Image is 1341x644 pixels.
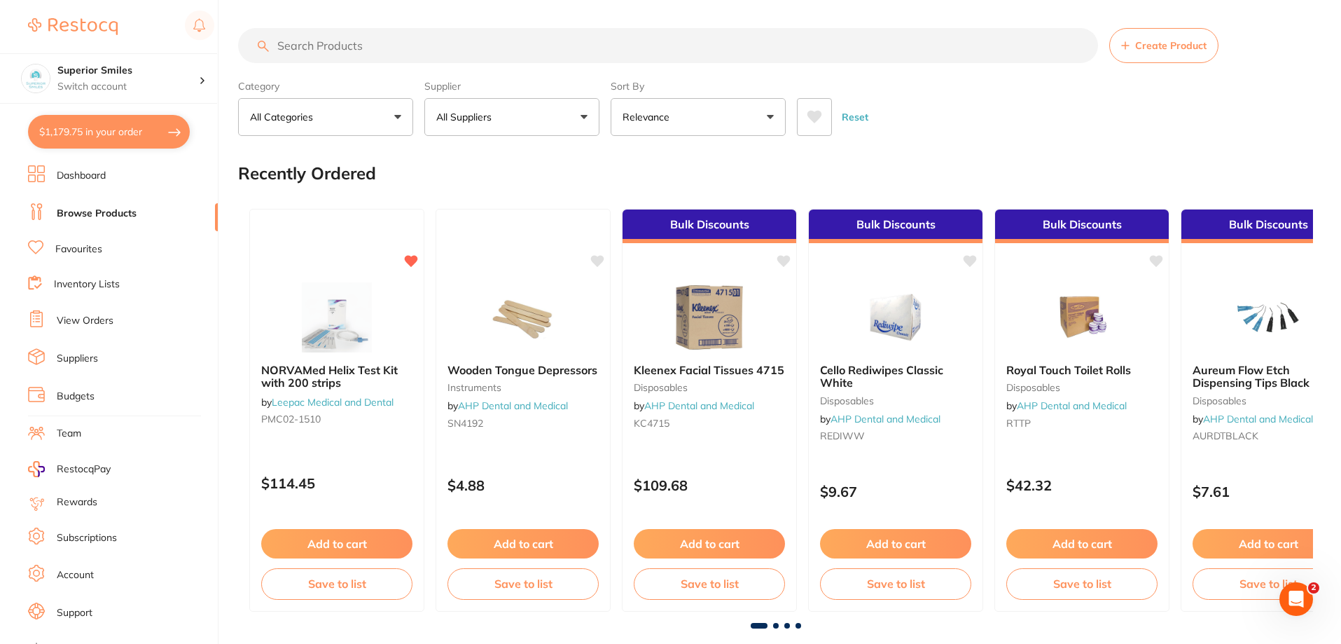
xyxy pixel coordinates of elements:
img: Restocq Logo [28,18,118,35]
a: AHP Dental and Medical [1203,413,1313,425]
a: View Orders [57,314,113,328]
span: by [261,396,394,409]
b: Royal Touch Toilet Rolls [1006,364,1158,376]
button: Save to list [634,568,785,599]
img: Kleenex Facial Tissues 4715 [664,282,755,352]
p: $4.88 [447,477,599,493]
button: All Suppliers [424,98,599,136]
small: REDIWW [820,430,971,441]
button: Add to cart [447,529,599,559]
img: NORVAMed Helix Test Kit with 200 strips [291,282,382,352]
input: Search Products [238,28,1098,63]
small: RTTP [1006,418,1158,429]
a: Leepac Medical and Dental [272,396,394,409]
small: KC4715 [634,418,785,429]
span: 2 [1308,582,1319,594]
p: $42.32 [1006,477,1158,493]
button: Save to list [820,568,971,599]
a: AHP Dental and Medical [831,413,940,425]
a: Inventory Lists [54,278,120,292]
iframe: Intercom live chat [1279,582,1313,616]
span: Create Product [1135,40,1207,51]
p: $114.45 [261,475,412,491]
small: PMC02-1510 [261,413,412,425]
img: Aureum Flow Etch Dispensing Tips Black [1223,282,1314,352]
img: RestocqPay [28,461,45,477]
label: Category [238,80,413,93]
p: $9.67 [820,484,971,500]
button: Add to cart [820,529,971,559]
a: AHP Dental and Medical [458,399,568,412]
p: $109.68 [634,477,785,493]
div: Bulk Discounts [623,210,796,243]
button: Relevance [611,98,786,136]
b: NORVAMed Helix Test Kit with 200 strips [261,364,412,390]
span: by [820,413,940,425]
a: Restocq Logo [28,11,118,43]
small: disposables [1006,382,1158,393]
a: AHP Dental and Medical [1017,399,1127,412]
b: Cello Rediwipes Classic White [820,364,971,390]
a: Suppliers [57,352,98,366]
button: Add to cart [634,529,785,559]
p: Relevance [623,110,675,124]
b: Wooden Tongue Depressors [447,364,599,376]
img: Superior Smiles [22,64,50,93]
img: Royal Touch Toilet Rolls [1036,282,1127,352]
div: Bulk Discounts [995,210,1169,243]
a: AHP Dental and Medical [644,399,754,412]
button: Reset [838,98,873,136]
button: Create Product [1109,28,1218,63]
a: Team [57,427,81,441]
span: by [1006,399,1127,412]
button: Add to cart [1006,529,1158,559]
small: disposables [634,382,785,393]
a: Favourites [55,242,102,256]
button: $1,179.75 in your order [28,115,190,149]
p: Switch account [57,80,199,94]
p: All Categories [250,110,319,124]
span: RestocqPay [57,463,111,477]
b: Kleenex Facial Tissues 4715 [634,364,785,376]
a: Budgets [57,390,95,404]
button: Add to cart [261,529,412,559]
h2: Recently Ordered [238,164,376,184]
h4: Superior Smiles [57,64,199,78]
button: All Categories [238,98,413,136]
p: All Suppliers [436,110,497,124]
span: by [447,399,568,412]
label: Sort By [611,80,786,93]
a: Dashboard [57,169,106,183]
img: Cello Rediwipes Classic White [850,282,941,352]
button: Save to list [261,568,412,599]
small: disposables [820,395,971,406]
a: Account [57,568,94,582]
img: Wooden Tongue Depressors [478,282,569,352]
a: Subscriptions [57,531,117,545]
span: by [1193,413,1313,425]
a: Rewards [57,495,97,509]
div: Bulk Discounts [809,210,982,243]
label: Supplier [424,80,599,93]
small: instruments [447,382,599,393]
button: Save to list [447,568,599,599]
a: RestocqPay [28,461,111,477]
span: by [634,399,754,412]
button: Save to list [1006,568,1158,599]
a: Support [57,606,92,620]
a: Browse Products [57,207,137,221]
small: SN4192 [447,418,599,429]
